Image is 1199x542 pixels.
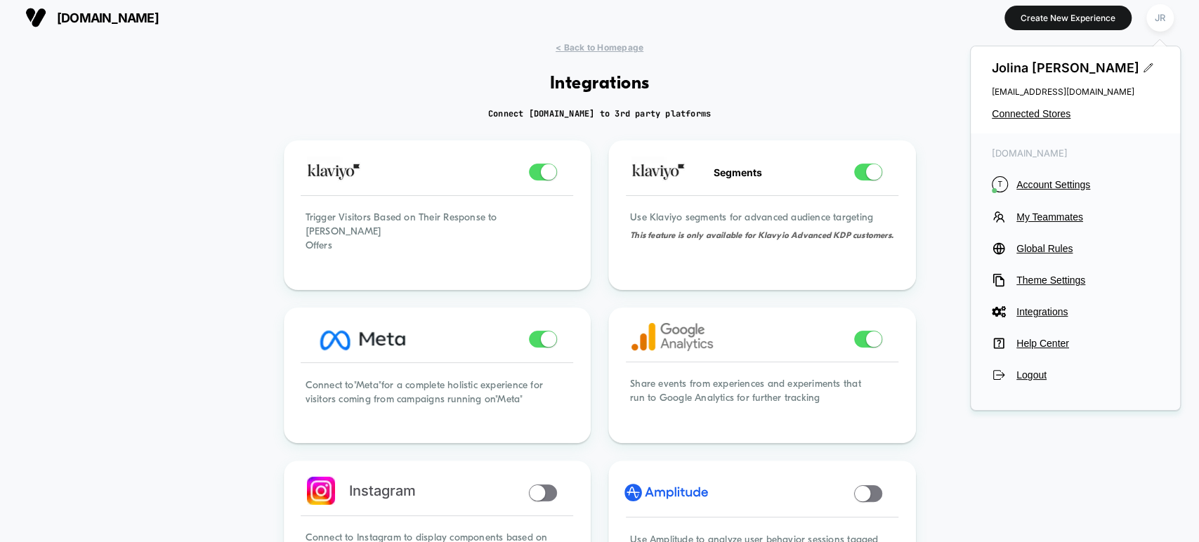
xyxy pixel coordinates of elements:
img: amplitude [624,480,708,505]
div: Connect to "Meta" for a complete holistic experience for visitors coming from campaigns running o... [286,359,589,442]
img: instagram [307,477,335,505]
h2: Connect [DOMAIN_NAME] to 3rd party platforms [488,108,711,119]
span: Instagram [349,482,416,499]
span: My Teammates [1016,211,1159,223]
span: Global Rules [1016,243,1159,254]
div: JR [1146,4,1174,32]
button: Theme Settings [992,273,1159,287]
span: Jolina [PERSON_NAME] [992,60,1159,75]
span: < Back to Homepage [556,42,643,53]
div: Share events from experiences and experiments that run to Google Analytics for further tracking [610,358,914,441]
button: Connected Stores [992,108,1159,119]
button: My Teammates [992,210,1159,224]
span: [DOMAIN_NAME] [57,11,159,25]
span: Help Center [1016,338,1159,349]
button: JR [1142,4,1178,32]
span: [DOMAIN_NAME] [992,147,1159,159]
button: Logout [992,368,1159,382]
img: Klaviyo [307,157,361,185]
img: Facebook [293,313,433,366]
p: This feature is only available for Klavyio Advanced KDP customers. [630,229,894,243]
img: google analytics [631,323,713,351]
span: Account Settings [1016,179,1159,190]
div: Use Klaviyo segments for advanced audience targeting [610,192,914,287]
p: Segments [714,166,762,178]
div: Trigger Visitors Based on Their Response to [PERSON_NAME] Offers [286,192,589,287]
span: Logout [1016,369,1159,381]
span: Integrations [1016,306,1159,317]
button: TAccount Settings [992,176,1159,192]
i: T [992,176,1008,192]
button: [DOMAIN_NAME] [21,6,163,29]
span: [EMAIL_ADDRESS][DOMAIN_NAME] [992,86,1159,97]
span: Theme Settings [1016,275,1159,286]
button: Create New Experience [1004,6,1132,30]
h1: Integrations [550,74,650,94]
button: Global Rules [992,242,1159,256]
button: Help Center [992,336,1159,350]
img: klaviyo segments [631,157,686,185]
img: Visually logo [25,7,46,28]
button: Integrations [992,305,1159,319]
